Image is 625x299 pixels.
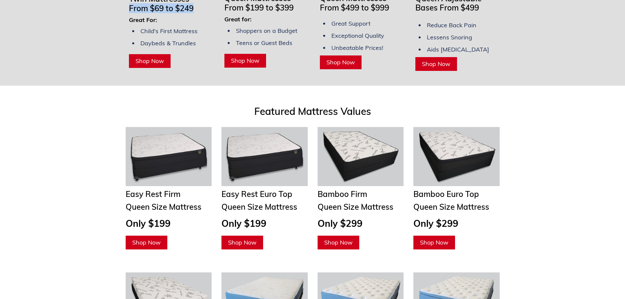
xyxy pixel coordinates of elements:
[126,202,201,212] span: Queen Size Mattress
[135,57,164,65] span: Shop Now
[228,239,257,246] span: Shop Now
[236,27,297,34] span: Shoppers on a Budget
[140,39,196,47] span: Daybeds & Trundles
[331,32,384,39] span: Exceptional Quality
[420,239,448,246] span: Shop Now
[221,127,308,186] img: Twin Mattresses From $69 to $169
[427,46,489,53] span: Aids [MEDICAL_DATA]
[413,202,489,212] span: Queen Size Mattress
[231,57,260,64] span: Shop Now
[413,127,500,186] img: Adjustable Bases Starting at $379
[126,189,180,199] span: Easy Rest Firm
[318,189,367,199] span: Bamboo Firm
[326,58,355,66] span: Shop Now
[318,127,404,186] img: Queen Mattresses From $449 to $949
[224,54,266,68] a: Shop Now
[415,57,457,71] a: Shop Now
[324,239,353,246] span: Shop Now
[224,3,294,12] span: From $199 to $399
[413,236,455,249] a: Shop Now
[140,27,198,35] span: Child's First Mattress
[221,218,266,229] span: Only $199
[413,189,479,199] span: Bamboo Euro Top
[126,127,212,186] img: Twin Mattresses From $69 to $169
[126,236,167,249] a: Shop Now
[221,202,297,212] span: Queen Size Mattress
[129,54,171,68] a: Shop Now
[318,202,393,212] span: Queen Size Mattress
[221,236,263,249] a: Shop Now
[413,218,458,229] span: Only $299
[320,3,389,12] span: From $499 to $999
[254,105,371,117] span: Featured Mattress Values
[422,60,450,68] span: Shop Now
[331,20,370,27] span: Great Support
[320,55,362,69] a: Shop Now
[318,218,363,229] span: Only $299
[427,33,472,41] span: Lessens Snoring
[318,236,359,249] a: Shop Now
[236,39,292,47] span: Teens or Guest Beds
[129,16,157,24] span: Great For:
[132,239,161,246] span: Shop Now
[126,218,171,229] span: Only $199
[427,21,476,29] span: Reduce Back Pain
[331,44,383,52] span: Unbeatable Prices!
[129,3,194,13] span: From $69 to $249
[221,189,292,199] span: Easy Rest Euro Top
[224,15,252,23] span: Great for:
